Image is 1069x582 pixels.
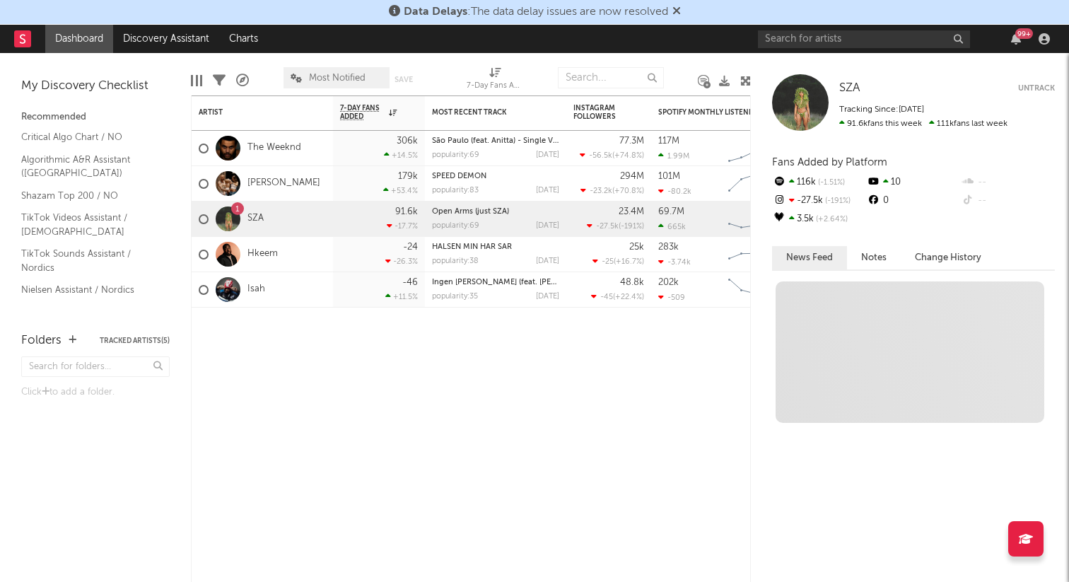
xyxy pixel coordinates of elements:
[722,202,785,237] svg: Chart title
[722,237,785,272] svg: Chart title
[397,136,418,146] div: 306k
[592,257,644,266] div: ( )
[758,30,970,48] input: Search for artists
[21,246,156,275] a: TikTok Sounds Assistant / Nordics
[839,81,860,95] a: SZA
[629,243,644,252] div: 25k
[432,173,486,180] a: SPEED DEMON
[45,25,113,53] a: Dashboard
[866,173,960,192] div: 10
[309,74,366,83] span: Most Notified
[658,293,685,302] div: -509
[536,151,559,159] div: [DATE]
[839,82,860,94] span: SZA
[619,207,644,216] div: 23.4M
[573,104,623,121] div: Instagram Followers
[21,210,156,239] a: TikTok Videos Assistant / [DEMOGRAPHIC_DATA]
[432,243,512,251] a: HALSEN MIN HAR SÅR
[901,246,995,269] button: Change History
[602,258,614,266] span: -25
[432,108,538,117] div: Most Recent Track
[772,210,866,228] div: 3.5k
[596,223,619,231] span: -27.5k
[823,197,851,205] span: -191 %
[580,186,644,195] div: ( )
[866,192,960,210] div: 0
[247,248,278,260] a: Hkeem
[772,173,866,192] div: 116k
[432,222,479,230] div: popularity: 69
[587,221,644,231] div: ( )
[658,257,691,267] div: -3.74k
[1011,33,1021,45] button: 99+
[536,293,559,301] div: [DATE]
[384,151,418,160] div: +14.5 %
[402,278,418,287] div: -46
[621,223,642,231] span: -191 %
[658,243,679,252] div: 283k
[658,278,679,287] div: 202k
[620,278,644,287] div: 48.8k
[199,108,305,117] div: Artist
[961,192,1055,210] div: --
[580,151,644,160] div: ( )
[21,152,156,181] a: Algorithmic A&R Assistant ([GEOGRAPHIC_DATA])
[658,172,680,181] div: 101M
[1015,28,1033,39] div: 99 +
[385,292,418,301] div: +11.5 %
[236,60,249,101] div: A&R Pipeline
[432,243,559,251] div: HALSEN MIN HAR SÅR
[404,6,467,18] span: Data Delays
[21,282,156,298] a: Nielsen Assistant / Nordics
[722,131,785,166] svg: Chart title
[558,67,664,88] input: Search...
[658,187,691,196] div: -80.2k
[616,258,642,266] span: +16.7 %
[432,137,559,145] div: São Paulo (feat. Anitta) - Single Version
[21,188,156,204] a: Shazam Top 200 / NO
[772,157,887,168] span: Fans Added by Platform
[398,172,418,181] div: 179k
[191,60,202,101] div: Edit Columns
[536,222,559,230] div: [DATE]
[620,172,644,181] div: 294M
[21,109,170,126] div: Recommended
[432,187,479,194] div: popularity: 83
[722,272,785,308] svg: Chart title
[213,60,226,101] div: Filters
[467,78,523,95] div: 7-Day Fans Added (7-Day Fans Added)
[387,221,418,231] div: -17.7 %
[658,136,679,146] div: 117M
[614,187,642,195] span: +70.8 %
[589,152,612,160] span: -56.5k
[614,152,642,160] span: +74.8 %
[961,173,1055,192] div: --
[722,166,785,202] svg: Chart title
[432,279,559,286] div: Ingen andre (feat. Chris Holsten)
[814,216,848,223] span: +2.64 %
[21,78,170,95] div: My Discovery Checklist
[536,257,559,265] div: [DATE]
[432,208,559,216] div: Open Arms (just SZA)
[340,104,385,121] span: 7-Day Fans Added
[432,257,479,265] div: popularity: 38
[404,6,668,18] span: : The data delay issues are now resolved
[839,105,924,114] span: Tracking Since: [DATE]
[772,192,866,210] div: -27.5k
[432,137,576,145] a: São Paulo (feat. Anitta) - Single Version
[432,279,603,286] a: Ingen [PERSON_NAME] (feat. [PERSON_NAME])
[658,151,689,161] div: 1.99M
[432,208,509,216] a: Open Arms (just SZA)
[395,207,418,216] div: 91.6k
[536,187,559,194] div: [DATE]
[658,222,686,231] div: 665k
[403,243,418,252] div: -24
[619,136,644,146] div: 77.3M
[395,76,413,83] button: Save
[247,177,320,190] a: [PERSON_NAME]
[113,25,219,53] a: Discovery Assistant
[600,293,613,301] span: -45
[847,246,901,269] button: Notes
[590,187,612,195] span: -23.2k
[21,332,62,349] div: Folders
